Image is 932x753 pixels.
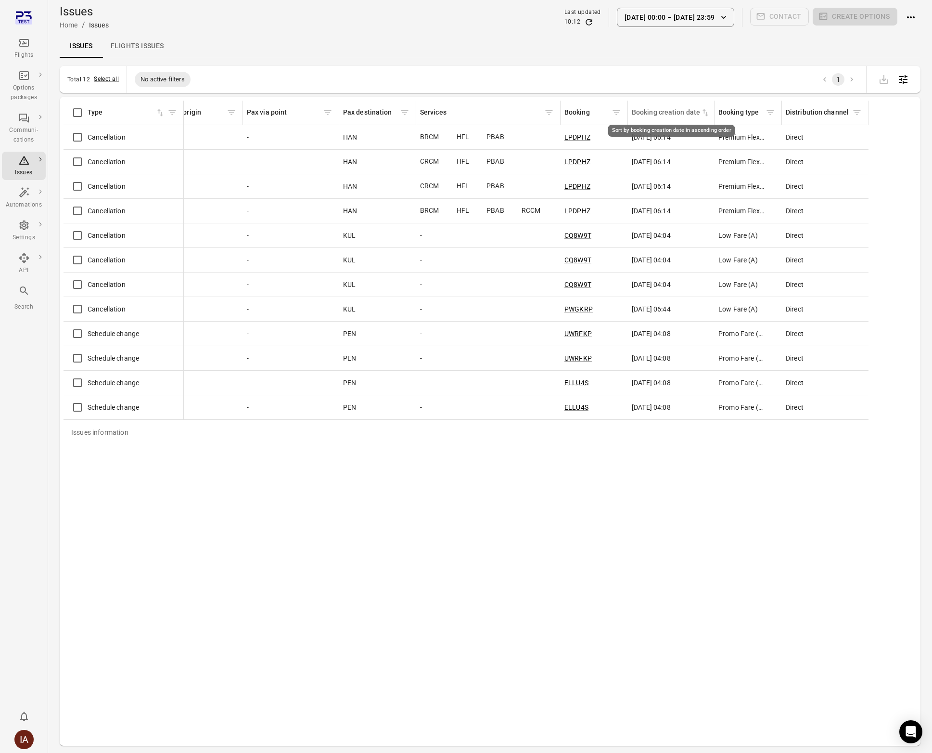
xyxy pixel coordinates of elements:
[564,158,590,166] a: LPDPHZ
[6,126,42,145] div: Communi-cations
[343,182,357,191] span: HAN
[247,206,335,216] div: -
[64,420,136,445] div: Issues information
[247,353,335,363] div: -
[564,379,588,387] a: ELLU4S
[14,707,34,726] button: Notifications
[247,255,335,265] div: -
[584,17,594,27] button: Refresh data
[420,402,557,412] div: -
[320,105,335,120] button: Filter by pax via points
[763,105,778,120] button: Filter by pax booking type
[901,8,920,27] button: Actions
[632,107,701,118] div: Booking creation date
[170,107,224,118] div: Pax origin
[894,70,913,89] button: Open table configuration
[750,8,809,27] span: Please make a selection to create communications
[247,182,335,191] div: -
[564,330,592,338] a: UWRFKP
[343,107,397,118] div: Pax destination
[632,353,671,363] span: [DATE] 04:08
[397,105,412,120] button: Filter by pax destination
[343,378,356,388] span: PEN
[718,231,758,240] span: Low Fare (A)
[2,34,46,63] a: Flights
[786,107,850,118] div: Distribution channel
[343,353,356,363] span: PEN
[832,73,844,86] button: page 1
[632,107,710,118] span: Booking creation date
[247,157,335,167] div: -
[420,206,453,216] span: BRCM
[457,181,483,191] span: HFL
[609,105,624,120] span: Filter by booking
[60,35,920,58] div: Local navigation
[88,107,155,118] div: Type
[247,402,335,412] div: -
[564,256,591,264] a: CQ8W9T
[247,280,335,289] div: -
[813,8,897,27] span: Please make a selection to create an option package
[632,255,671,265] span: [DATE] 04:04
[786,132,804,142] span: Direct
[420,353,557,363] div: -
[343,231,356,240] span: KUL
[564,403,588,411] a: ELLU4S
[343,402,356,412] span: PEN
[457,132,483,142] span: HFL
[522,206,554,216] span: RCCM
[632,378,671,388] span: [DATE] 04:08
[632,280,671,289] span: [DATE] 04:04
[718,280,758,289] span: Low Fare (A)
[60,35,103,58] a: Issues
[632,157,671,167] span: [DATE] 06:14
[247,378,335,388] div: -
[632,402,671,412] span: [DATE] 04:08
[786,231,804,240] span: Direct
[632,329,671,338] span: [DATE] 04:08
[82,19,85,31] li: /
[632,107,710,118] div: Sort by booking creation date in ascending order
[718,304,758,314] span: Low Fare (A)
[94,75,119,84] button: Select all
[718,329,765,338] span: Promo Fare (K)
[14,730,34,749] div: IA
[88,107,165,118] span: Type
[718,206,765,216] span: Premium Flex (PF)
[564,133,590,141] a: LPDPHZ
[420,378,557,388] div: -
[88,231,126,240] span: Cancellation
[6,266,42,275] div: API
[718,107,763,118] div: Booking type
[564,182,590,190] a: LPDPHZ
[88,353,139,363] span: Schedule change
[486,206,518,216] span: PBAB
[564,107,609,118] div: Booking
[88,182,126,191] span: Cancellation
[247,132,335,142] div: -
[343,255,356,265] span: KUL
[850,105,864,120] button: Filter by booking distribution channel
[343,329,356,338] span: PEN
[135,75,191,84] span: No active filters
[786,255,804,265] span: Direct
[6,51,42,60] div: Flights
[2,282,46,314] button: Search
[224,105,239,120] button: Filter by pax origin
[786,329,804,338] span: Direct
[2,184,46,213] a: Automations
[88,378,139,388] span: Schedule change
[564,17,580,27] div: 10:12
[247,329,335,338] div: -
[632,182,671,191] span: [DATE] 06:14
[60,19,109,31] nav: Breadcrumbs
[564,281,591,288] a: CQ8W9T
[718,353,765,363] span: Promo Fare (K)
[486,132,518,142] span: PBAB
[420,255,557,265] div: -
[165,105,179,120] button: Filter by type
[608,125,735,137] div: Sort by booking creation date in ascending order
[818,73,858,86] nav: pagination navigation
